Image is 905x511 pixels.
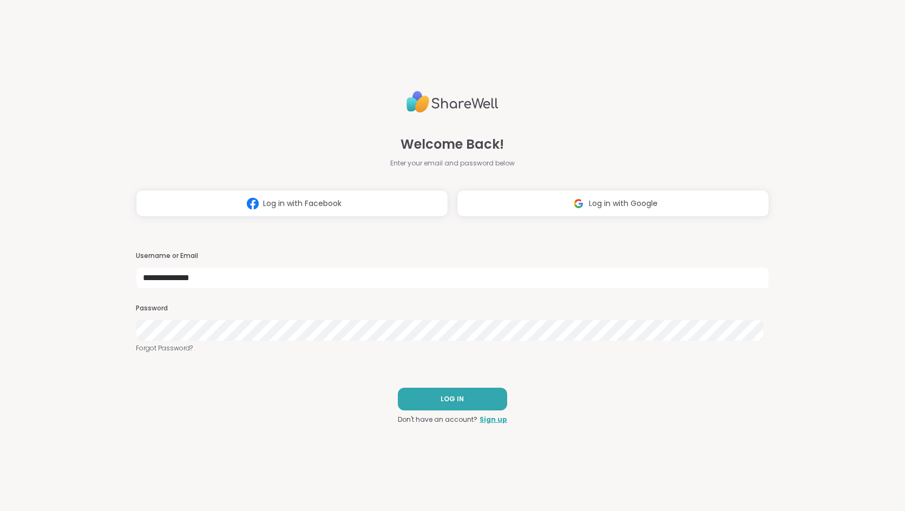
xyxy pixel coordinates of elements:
[441,394,464,404] span: LOG IN
[406,87,499,117] img: ShareWell Logo
[589,198,658,209] span: Log in with Google
[136,343,769,353] a: Forgot Password?
[568,194,589,214] img: ShareWell Logomark
[480,415,507,424] a: Sign up
[242,194,263,214] img: ShareWell Logomark
[136,190,448,217] button: Log in with Facebook
[263,198,342,209] span: Log in with Facebook
[390,158,515,168] span: Enter your email and password below
[136,251,769,261] h3: Username or Email
[136,304,769,313] h3: Password
[398,388,507,410] button: LOG IN
[457,190,769,217] button: Log in with Google
[401,135,504,154] span: Welcome Back!
[398,415,477,424] span: Don't have an account?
